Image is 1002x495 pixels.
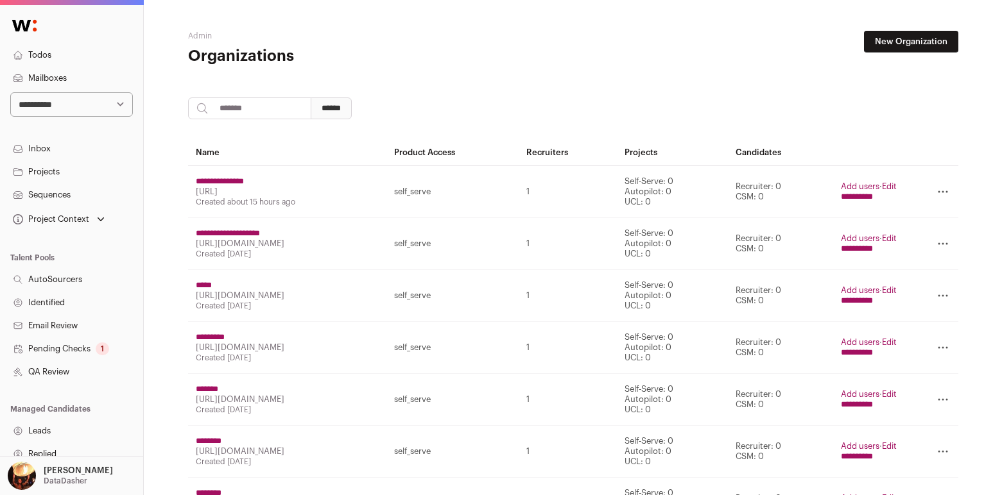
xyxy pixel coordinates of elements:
div: Created [DATE] [196,405,379,415]
a: [URL][DOMAIN_NAME] [196,239,284,247]
a: [URL][DOMAIN_NAME] [196,343,284,351]
td: self_serve [386,270,519,322]
td: 1 [519,166,618,218]
td: · [833,166,904,218]
a: Add users [841,182,879,190]
a: Add users [841,234,879,242]
div: Created about 15 hours ago [196,197,379,207]
td: 1 [519,374,618,426]
td: Recruiter: 0 CSM: 0 [728,218,833,270]
td: Recruiter: 0 CSM: 0 [728,270,833,322]
a: Add users [841,338,879,346]
td: 1 [519,322,618,374]
td: Self-Serve: 0 Autopilot: 0 UCL: 0 [617,166,728,218]
h1: Organizations [188,46,445,67]
img: 473170-medium_jpg [8,462,36,490]
div: Created [DATE] [196,457,379,467]
p: DataDasher [44,476,87,486]
td: · [833,270,904,322]
th: Product Access [386,140,519,166]
div: Created [DATE] [196,301,379,311]
td: · [833,374,904,426]
td: Self-Serve: 0 Autopilot: 0 UCL: 0 [617,322,728,374]
a: Edit [882,390,897,398]
th: Name [188,140,386,166]
img: Wellfound [5,13,44,38]
td: · [833,218,904,270]
div: Created [DATE] [196,249,379,259]
a: [URL][DOMAIN_NAME] [196,447,284,455]
a: Edit [882,338,897,346]
td: 1 [519,218,618,270]
a: Add users [841,390,879,398]
a: Edit [882,442,897,450]
td: self_serve [386,218,519,270]
th: Candidates [728,140,833,166]
td: self_serve [386,374,519,426]
td: self_serve [386,166,519,218]
th: Projects [617,140,728,166]
td: 1 [519,270,618,322]
td: Recruiter: 0 CSM: 0 [728,426,833,478]
a: New Organization [864,31,958,53]
td: · [833,322,904,374]
a: [URL][DOMAIN_NAME] [196,291,284,299]
td: self_serve [386,426,519,478]
div: Project Context [10,214,89,224]
button: Open dropdown [5,462,116,490]
a: Add users [841,442,879,450]
a: Edit [882,182,897,190]
a: [URL][DOMAIN_NAME] [196,395,284,403]
a: [URL] [196,187,218,196]
a: Edit [882,286,897,294]
div: 1 [96,342,109,355]
td: Recruiter: 0 CSM: 0 [728,374,833,426]
td: · [833,426,904,478]
td: 1 [519,426,618,478]
th: Recruiters [519,140,618,166]
button: Open dropdown [10,210,107,228]
td: Recruiter: 0 CSM: 0 [728,322,833,374]
div: Created [DATE] [196,353,379,363]
td: Self-Serve: 0 Autopilot: 0 UCL: 0 [617,426,728,478]
td: Self-Serve: 0 Autopilot: 0 UCL: 0 [617,218,728,270]
a: Edit [882,234,897,242]
a: Add users [841,286,879,294]
td: Recruiter: 0 CSM: 0 [728,166,833,218]
a: Admin [188,32,212,40]
td: Self-Serve: 0 Autopilot: 0 UCL: 0 [617,270,728,322]
td: Self-Serve: 0 Autopilot: 0 UCL: 0 [617,374,728,426]
p: [PERSON_NAME] [44,466,113,476]
td: self_serve [386,322,519,374]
